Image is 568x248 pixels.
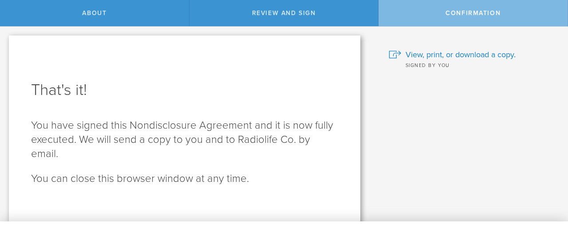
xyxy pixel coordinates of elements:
[389,60,555,69] div: Signed by you
[252,9,316,17] span: Review and sign
[406,49,516,60] span: View, print, or download a copy.
[446,9,501,17] span: Confirmation
[31,118,338,161] p: You have signed this Nondisclosure Agreement and it is now fully executed. We will send a copy to...
[31,79,338,101] h1: That's it!
[82,9,106,17] span: About
[31,172,338,186] p: You can close this browser window at any time.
